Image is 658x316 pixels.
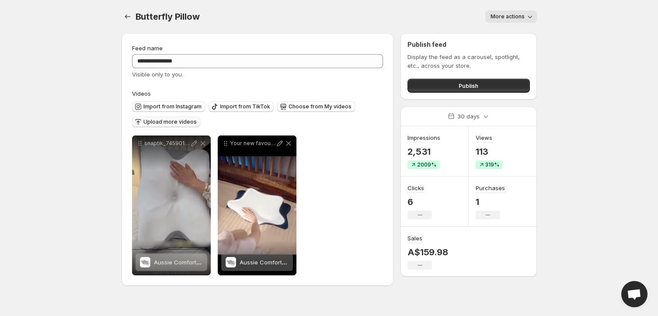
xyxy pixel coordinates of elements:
button: Upload more videos [132,117,200,127]
h3: Sales [407,234,422,243]
p: 30 days [457,112,480,121]
span: Visible only to you. [132,71,183,78]
button: Choose from My videos [277,101,355,112]
button: Import from Instagram [132,101,205,112]
p: Your new favourite Frido Cervical Butterfly Pillow for sleep that feels like a hug [230,140,275,147]
button: More actions [485,10,537,23]
span: Upload more videos [143,118,197,125]
span: Butterfly Pillow [136,11,200,22]
h3: Purchases [476,184,505,192]
button: Publish [407,79,529,93]
p: 2,531 [407,146,440,157]
span: Videos [132,90,151,97]
a: Open chat [621,281,648,307]
button: Import from TikTok [209,101,274,112]
span: Feed name [132,45,163,52]
img: Aussie Comfort Orthopaedic Pillow [226,257,236,267]
span: Import from Instagram [143,103,202,110]
span: Publish [459,81,478,90]
p: 1 [476,197,505,207]
h3: Views [476,133,492,142]
p: 113 [476,146,503,157]
h2: Publish feed [407,40,529,49]
span: Import from TikTok [220,103,270,110]
span: 2009% [417,161,436,168]
button: Settings [122,10,134,23]
h3: Clicks [407,184,424,192]
p: 6 [407,197,432,207]
div: Your new favourite Frido Cervical Butterfly Pillow for sleep that feels like a hugAussie Comfort ... [218,135,296,275]
span: Choose from My videos [289,103,352,110]
span: 319% [485,161,499,168]
p: A$159.98 [407,247,448,257]
span: Aussie Comfort Orthopaedic Pillow [154,259,250,266]
span: Aussie Comfort Orthopaedic Pillow [240,259,335,266]
span: More actions [491,13,525,20]
p: Display the feed as a carousel, spotlight, etc., across your store. [407,52,529,70]
h3: Impressions [407,133,440,142]
div: snaptik_7459011652269165854Aussie Comfort Orthopaedic PillowAussie Comfort Orthopaedic Pillow [132,135,211,275]
p: snaptik_7459011652269165854 [144,140,190,147]
img: Aussie Comfort Orthopaedic Pillow [140,257,150,267]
